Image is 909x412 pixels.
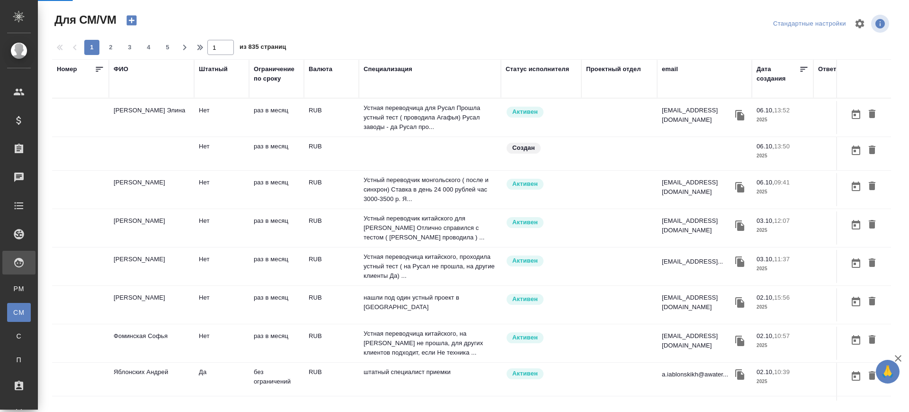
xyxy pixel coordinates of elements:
p: 10:57 [774,332,790,339]
td: Нет [194,137,249,170]
p: 2025 [757,341,809,350]
td: Нет [194,288,249,321]
p: [EMAIL_ADDRESS]... [662,257,723,266]
td: RUB [304,173,359,206]
a: С [7,327,31,346]
td: RUB [304,137,359,170]
button: Скопировать [733,334,747,348]
p: Активен [512,218,538,227]
td: Фоминская Софья [109,327,194,360]
button: Открыть календарь загрузки [848,255,864,272]
button: Скопировать [733,219,747,233]
button: Скопировать [733,367,747,382]
td: раз в месяц [249,327,304,360]
span: Посмотреть информацию [871,15,891,33]
div: ФИО [114,64,128,74]
div: split button [771,17,848,31]
span: 4 [141,43,156,52]
button: Открыть календарь загрузки [848,293,864,311]
div: Рядовой исполнитель: назначай с учетом рейтинга [506,216,577,229]
div: Номер [57,64,77,74]
button: Открыть календарь загрузки [848,142,864,159]
span: из 835 страниц [240,41,286,55]
p: Устная переводчица китайского, на [PERSON_NAME] не прошла, для других клиентов подходит, если Не ... [364,329,496,357]
button: 🙏 [876,360,900,384]
td: Нет [194,327,249,360]
td: раз в месяц [249,211,304,245]
button: Удалить [864,142,880,159]
button: Удалить [864,216,880,234]
p: Устная переводчица для Русал Прошла устный тест ( проводила Агафья) Русал заводы - да Русал про... [364,103,496,132]
span: 5 [160,43,175,52]
p: [EMAIL_ADDRESS][DOMAIN_NAME] [662,293,733,312]
button: 3 [122,40,137,55]
div: Рядовой исполнитель: назначай с учетом рейтинга [506,106,577,119]
button: Скопировать [733,180,747,194]
span: П [12,355,26,365]
td: Нет [194,250,249,283]
div: Дата создания [757,64,799,83]
p: 06.10, [757,107,774,114]
p: 11:37 [774,256,790,263]
td: раз в месяц [249,250,304,283]
td: Нет [194,101,249,134]
p: 06.10, [757,143,774,150]
p: 2025 [757,377,809,386]
span: CM [12,308,26,317]
td: RUB [304,288,359,321]
td: раз в месяц [249,173,304,206]
span: PM [12,284,26,293]
div: email [662,64,678,74]
td: без ограничений [249,363,304,396]
div: Штатный [199,64,228,74]
div: Проектный отдел [586,64,641,74]
div: Статус исполнителя [506,64,569,74]
p: Активен [512,107,538,117]
td: [PERSON_NAME] [109,211,194,245]
button: Скопировать [733,255,747,269]
p: Активен [512,179,538,189]
p: Устный переводчик монгольского ( после и синхрон) Ставка в день 24 000 рублей час 3000-3500 р. Я... [364,175,496,204]
p: [EMAIL_ADDRESS][DOMAIN_NAME] [662,106,733,125]
p: 09:41 [774,179,790,186]
td: [PERSON_NAME] [109,288,194,321]
td: RUB [304,211,359,245]
span: Для СМ/VM [52,12,116,27]
button: Создать [120,12,143,28]
p: [EMAIL_ADDRESS][DOMAIN_NAME] [662,178,733,197]
div: Специализация [364,64,412,74]
p: Активен [512,333,538,342]
td: раз в месяц [249,288,304,321]
p: 10:39 [774,368,790,375]
p: 02.10, [757,294,774,301]
p: 03.10, [757,256,774,263]
p: 2025 [757,226,809,235]
button: Открыть календарь загрузки [848,216,864,234]
td: раз в месяц [249,137,304,170]
span: Настроить таблицу [848,12,871,35]
td: [PERSON_NAME] Элина [109,101,194,134]
p: Устный переводчик китайского для [PERSON_NAME] Отлично справился с тестом ( [PERSON_NAME] проводи... [364,214,496,242]
span: 🙏 [880,362,896,382]
button: 2 [103,40,118,55]
button: Открыть календарь загрузки [848,367,864,385]
div: Валюта [309,64,332,74]
td: Нет [194,173,249,206]
div: Рядовой исполнитель: назначай с учетом рейтинга [506,255,577,267]
button: Удалить [864,367,880,385]
a: PM [7,279,31,298]
td: RUB [304,327,359,360]
button: Открыть календарь загрузки [848,331,864,349]
p: 12:07 [774,217,790,224]
p: штатный специалист приемки [364,367,496,377]
button: Скопировать [733,108,747,122]
p: Создан [512,143,535,153]
p: 2025 [757,264,809,274]
td: Нет [194,211,249,245]
p: 02.10, [757,368,774,375]
td: раз в месяц [249,101,304,134]
p: 13:50 [774,143,790,150]
span: 2 [103,43,118,52]
td: [PERSON_NAME] [109,250,194,283]
div: Рядовой исполнитель: назначай с учетом рейтинга [506,178,577,191]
